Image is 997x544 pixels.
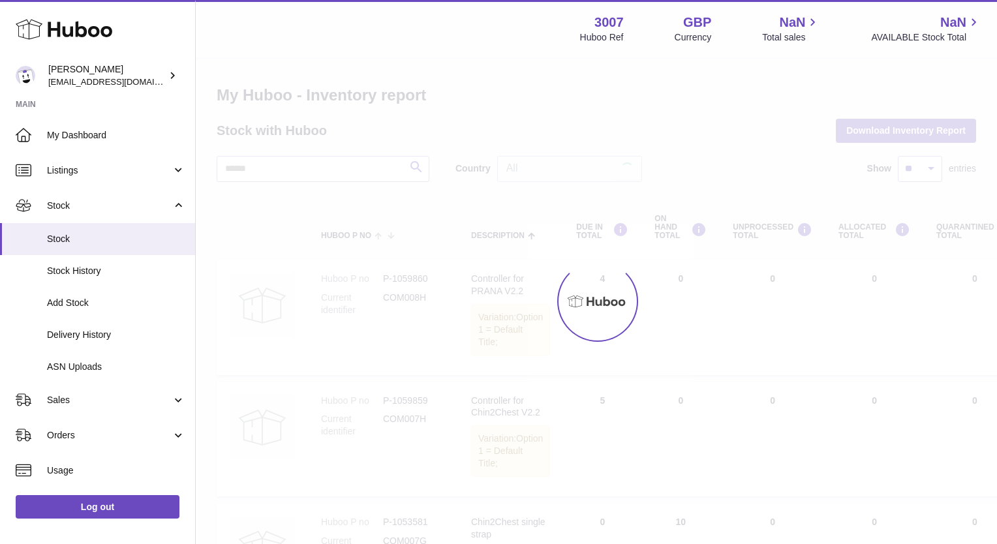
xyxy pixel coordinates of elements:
span: My Dashboard [47,129,185,142]
span: NaN [779,14,805,31]
span: ASN Uploads [47,361,185,373]
span: NaN [940,14,966,31]
a: NaN Total sales [762,14,820,44]
strong: GBP [683,14,711,31]
span: Listings [47,164,172,177]
div: [PERSON_NAME] [48,63,166,88]
span: Stock [47,233,185,245]
span: [EMAIL_ADDRESS][DOMAIN_NAME] [48,76,192,87]
span: Sales [47,394,172,406]
div: Currency [675,31,712,44]
span: Stock [47,200,172,212]
img: bevmay@maysama.com [16,66,35,85]
strong: 3007 [594,14,624,31]
div: Huboo Ref [580,31,624,44]
span: Delivery History [47,329,185,341]
a: Log out [16,495,179,519]
a: NaN AVAILABLE Stock Total [871,14,981,44]
span: Usage [47,464,185,477]
span: Add Stock [47,297,185,309]
span: Stock History [47,265,185,277]
span: Total sales [762,31,820,44]
span: AVAILABLE Stock Total [871,31,981,44]
span: Orders [47,429,172,442]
